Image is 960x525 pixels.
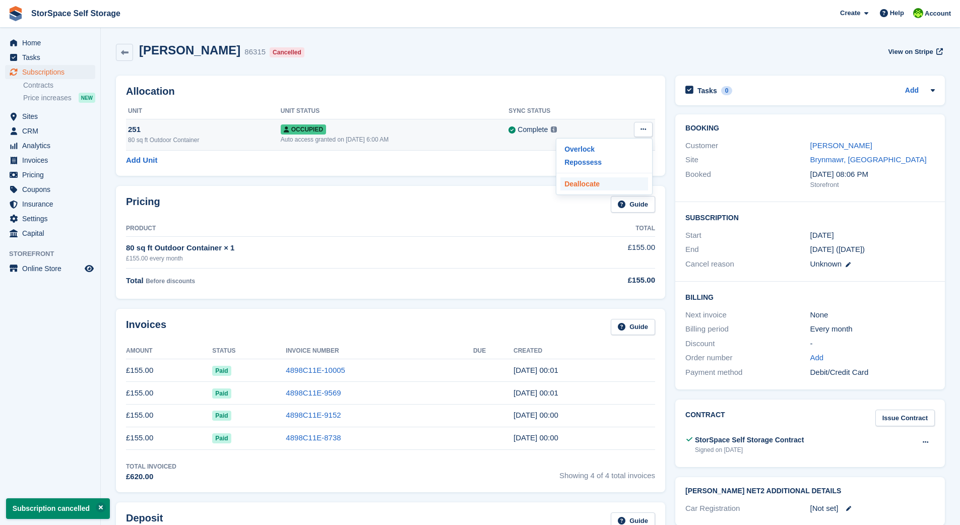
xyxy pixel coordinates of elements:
span: Online Store [22,261,83,276]
span: Coupons [22,182,83,196]
span: View on Stripe [888,47,933,57]
div: Billing period [685,323,810,335]
th: Unit [126,103,281,119]
a: 4898C11E-9569 [286,388,341,397]
div: - [810,338,935,350]
div: Every month [810,323,935,335]
h2: Invoices [126,319,166,336]
div: Customer [685,140,810,152]
div: NEW [79,93,95,103]
th: Product [126,221,549,237]
th: Created [514,343,655,359]
span: Subscriptions [22,65,83,79]
a: Guide [611,319,655,336]
span: Sites [22,109,83,123]
span: [DATE] ([DATE]) [810,245,865,253]
time: 2025-05-20 23:00:33 UTC [514,433,558,442]
td: £155.00 [126,382,212,405]
th: Total [549,221,655,237]
div: £155.00 [549,275,655,286]
th: Status [212,343,286,359]
span: Account [925,9,951,19]
span: Pricing [22,168,83,182]
h2: Contract [685,410,725,426]
span: Analytics [22,139,83,153]
th: Invoice Number [286,343,473,359]
div: Discount [685,338,810,350]
div: Complete [518,124,548,135]
div: Booked [685,169,810,190]
span: Paid [212,433,231,443]
h2: Tasks [697,86,717,95]
div: Cancelled [270,47,304,57]
div: StorSpace Self Storage Contract [695,435,804,445]
div: End [685,244,810,255]
div: Next invoice [685,309,810,321]
div: Auto access granted on [DATE] 6:00 AM [281,135,509,144]
span: Create [840,8,860,18]
a: menu [5,124,95,138]
span: Paid [212,388,231,399]
a: menu [5,226,95,240]
h2: Subscription [685,212,935,222]
td: £155.00 [549,236,655,268]
a: Contracts [23,81,95,90]
div: Debit/Credit Card [810,367,935,378]
a: menu [5,65,95,79]
span: Tasks [22,50,83,64]
a: menu [5,168,95,182]
div: 80 sq ft Outdoor Container [128,136,281,145]
div: Total Invoiced [126,462,176,471]
div: Storefront [810,180,935,190]
a: Preview store [83,262,95,275]
a: [PERSON_NAME] [810,141,872,150]
a: 4898C11E-10005 [286,366,345,374]
div: [DATE] 08:06 PM [810,169,935,180]
td: £155.00 [126,359,212,382]
span: Storefront [9,249,100,259]
time: 2025-08-20 23:01:11 UTC [514,366,558,374]
time: 2025-07-20 23:01:05 UTC [514,388,558,397]
time: 2025-05-20 23:00:00 UTC [810,230,834,241]
a: menu [5,50,95,64]
div: 86315 [244,46,266,58]
a: Add [810,352,824,364]
a: menu [5,153,95,167]
div: 251 [128,124,281,136]
a: Guide [611,196,655,213]
img: icon-info-grey-7440780725fd019a000dd9b08b2336e03edf1995a4989e88bcd33f0948082b44.svg [551,126,557,133]
div: Order number [685,352,810,364]
a: Overlock [560,143,648,156]
th: Sync Status [508,103,610,119]
span: Home [22,36,83,50]
span: Insurance [22,197,83,211]
a: menu [5,197,95,211]
div: Car Registration [685,503,810,514]
a: menu [5,109,95,123]
a: Repossess [560,156,648,169]
td: £155.00 [126,404,212,427]
span: Paid [212,366,231,376]
a: menu [5,212,95,226]
h2: Billing [685,292,935,302]
div: [Not set] [810,503,935,514]
a: Price increases NEW [23,92,95,103]
a: menu [5,36,95,50]
td: £155.00 [126,427,212,449]
span: Settings [22,212,83,226]
div: 80 sq ft Outdoor Container × 1 [126,242,549,254]
div: £155.00 every month [126,254,549,263]
span: Unknown [810,259,842,268]
time: 2025-06-20 23:00:09 UTC [514,411,558,419]
h2: [PERSON_NAME] Net2 Additional Details [685,487,935,495]
span: Invoices [22,153,83,167]
a: Add [905,85,919,97]
div: Site [685,154,810,166]
h2: Booking [685,124,935,133]
a: Issue Contract [875,410,935,426]
span: Capital [22,226,83,240]
span: Paid [212,411,231,421]
a: Deallocate [560,177,648,190]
